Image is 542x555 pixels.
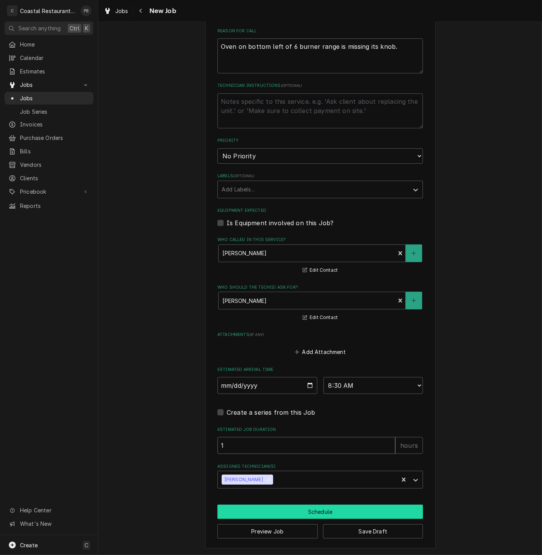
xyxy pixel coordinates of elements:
[217,284,423,291] label: Who should the tech(s) ask for?
[281,83,302,88] span: ( optional )
[5,504,93,517] a: Go to Help Center
[20,506,89,514] span: Help Center
[217,28,423,73] div: Reason For Call
[411,251,416,256] svg: Create New Contact
[217,138,423,144] label: Priority
[217,464,423,470] label: Assigned Technician(s)
[217,464,423,489] div: Assigned Technician(s)
[20,174,90,182] span: Clients
[20,81,78,89] span: Jobs
[293,346,347,357] button: Add Attachment
[5,172,93,184] a: Clients
[265,475,273,485] div: Remove James Gatton
[217,332,423,338] label: Attachments
[227,408,315,417] label: Create a series from this Job
[70,24,80,32] span: Ctrl
[323,377,423,394] select: Time Select
[217,173,423,179] label: Labels
[217,83,423,128] div: Technician Instructions
[217,208,423,227] div: Equipment Expected
[115,7,128,15] span: Jobs
[217,367,423,373] label: Estimated Arrival Time
[406,244,422,262] button: Create New Contact
[20,54,90,62] span: Calendar
[217,237,423,243] label: Who called in this service?
[5,158,93,171] a: Vendors
[20,161,90,169] span: Vendors
[18,24,61,32] span: Search anything
[217,208,423,214] label: Equipment Expected
[302,313,339,322] button: Edit Contact
[7,5,18,16] div: C
[5,517,93,530] a: Go to What's New
[147,6,176,16] span: New Job
[5,118,93,131] a: Invoices
[5,22,93,35] button: Search anythingCtrlK
[5,105,93,118] a: Job Series
[217,284,423,322] div: Who should the tech(s) ask for?
[222,475,265,485] div: [PERSON_NAME]
[20,134,90,142] span: Purchase Orders
[135,5,147,17] button: Navigate back
[5,52,93,64] a: Calendar
[406,292,422,309] button: Create New Contact
[20,120,90,128] span: Invoices
[217,524,318,538] button: Preview Job
[20,520,89,528] span: What's New
[217,427,423,454] div: Estimated Job Duration
[217,28,423,34] label: Reason For Call
[5,78,93,91] a: Go to Jobs
[217,237,423,275] div: Who called in this service?
[323,524,423,538] button: Save Draft
[5,131,93,144] a: Purchase Orders
[217,138,423,163] div: Priority
[217,367,423,394] div: Estimated Arrival Time
[217,38,423,73] textarea: Oven on bottom left of 6 burner range is missing its knob.
[5,92,93,105] a: Jobs
[5,185,93,198] a: Go to Pricebook
[411,298,416,303] svg: Create New Contact
[85,24,88,32] span: K
[5,145,93,158] a: Bills
[227,218,333,228] label: Is Equipment involved on this Job?
[81,5,91,16] div: PB
[5,65,93,78] a: Estimates
[302,266,339,275] button: Edit Contact
[20,40,90,48] span: Home
[395,437,423,454] div: hours
[20,542,38,548] span: Create
[5,38,93,51] a: Home
[20,147,90,155] span: Bills
[20,108,90,116] span: Job Series
[217,519,423,538] div: Button Group Row
[81,5,91,16] div: Phill Blush's Avatar
[217,505,423,519] button: Schedule
[217,377,317,394] input: Date
[217,83,423,89] label: Technician Instructions
[217,427,423,433] label: Estimated Job Duration
[217,505,423,519] div: Button Group Row
[233,174,255,178] span: ( optional )
[101,5,131,17] a: Jobs
[5,199,93,212] a: Reports
[20,7,76,15] div: Coastal Restaurant Repair
[217,173,423,198] div: Labels
[217,332,423,357] div: Attachments
[20,188,78,196] span: Pricebook
[249,332,264,337] span: ( if any )
[20,202,90,210] span: Reports
[20,67,90,75] span: Estimates
[20,94,90,102] span: Jobs
[85,541,88,549] span: C
[217,505,423,538] div: Button Group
